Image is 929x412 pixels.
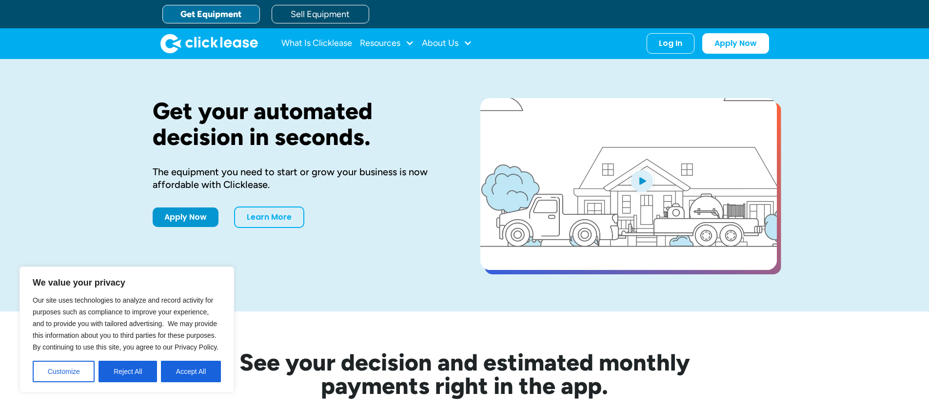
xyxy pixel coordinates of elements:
h2: See your decision and estimated monthly payments right in the app. [192,350,738,397]
a: Learn More [234,206,304,228]
a: Sell Equipment [272,5,369,23]
a: open lightbox [480,98,777,270]
span: Our site uses technologies to analyze and record activity for purposes such as compliance to impr... [33,296,218,351]
button: Accept All [161,361,221,382]
h1: Get your automated decision in seconds. [153,98,449,150]
div: Log In [659,39,682,48]
div: Resources [360,34,414,53]
a: home [160,34,258,53]
a: Get Equipment [162,5,260,23]
p: We value your privacy [33,277,221,288]
a: What Is Clicklease [281,34,352,53]
a: Apply Now [702,33,769,54]
div: The equipment you need to start or grow your business is now affordable with Clicklease. [153,165,449,191]
button: Reject All [99,361,157,382]
img: Blue play button logo on a light blue circular background [629,167,655,194]
img: Clicklease logo [160,34,258,53]
a: Apply Now [153,207,218,227]
button: Customize [33,361,95,382]
div: About Us [422,34,472,53]
div: We value your privacy [20,267,234,392]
